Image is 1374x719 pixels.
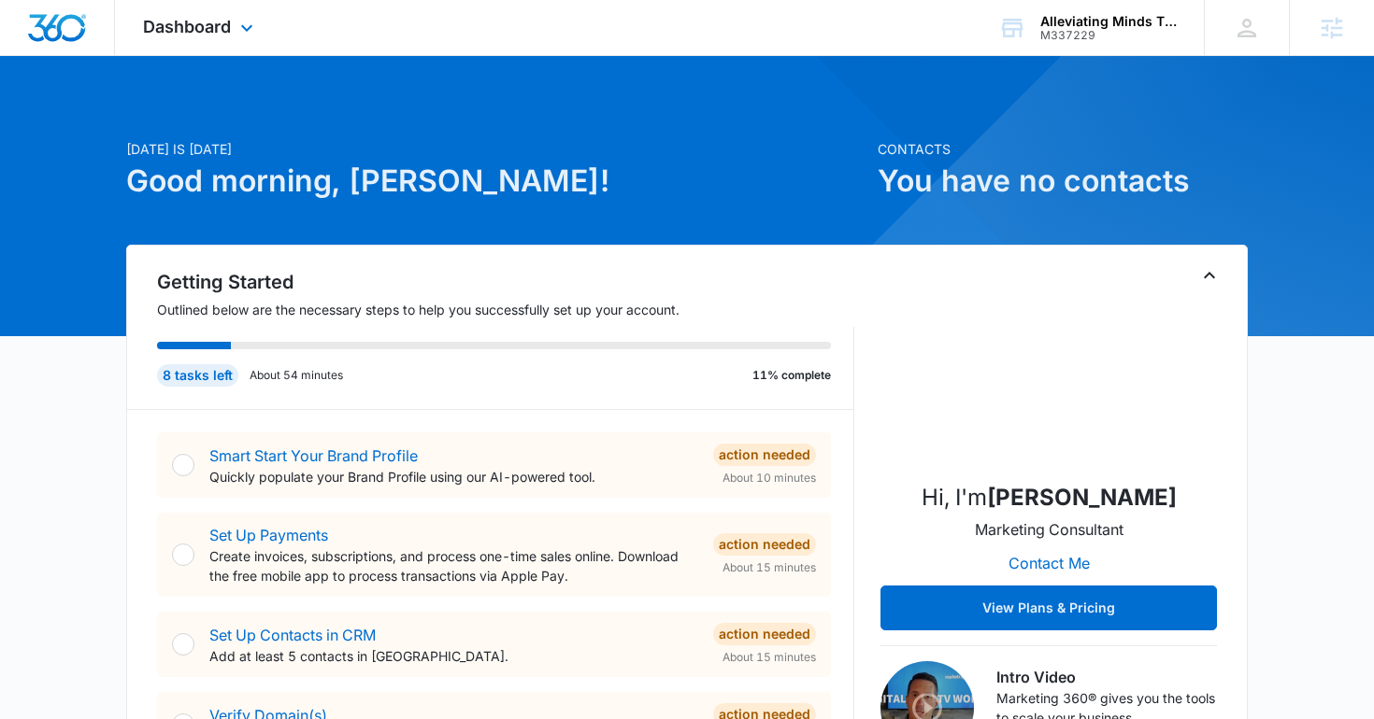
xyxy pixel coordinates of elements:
h1: Good morning, [PERSON_NAME]! [126,159,866,204]
div: account id [1040,29,1177,42]
p: [DATE] is [DATE] [126,139,866,159]
a: Set Up Contacts in CRM [209,626,376,644]
h2: Getting Started [157,268,854,296]
span: About 15 minutes [723,559,816,576]
div: account name [1040,14,1177,29]
a: Set Up Payments [209,526,328,544]
p: Outlined below are the necessary steps to help you successfully set up your account. [157,300,854,319]
span: Dashboard [143,17,231,36]
strong: [PERSON_NAME] [987,484,1177,511]
a: Smart Start Your Brand Profile [209,446,418,465]
p: Contacts [878,139,1248,159]
div: Action Needed [713,623,816,645]
span: About 15 minutes [723,649,816,666]
div: Action Needed [713,533,816,556]
h3: Intro Video [996,666,1217,688]
p: About 54 minutes [250,367,343,384]
p: Hi, I'm [922,481,1177,515]
h1: You have no contacts [878,159,1248,204]
div: 8 tasks left [157,364,238,387]
button: View Plans & Pricing [880,585,1217,630]
p: Marketing Consultant [975,518,1124,541]
div: Action Needed [713,444,816,466]
button: Contact Me [990,541,1109,585]
p: Quickly populate your Brand Profile using our AI-powered tool. [209,467,698,486]
p: 11% complete [752,367,831,384]
p: Add at least 5 contacts in [GEOGRAPHIC_DATA]. [209,646,698,666]
img: John Taylor [955,279,1142,466]
span: About 10 minutes [723,470,816,486]
button: Toggle Collapse [1198,264,1221,287]
p: Create invoices, subscriptions, and process one-time sales online. Download the free mobile app t... [209,546,698,585]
